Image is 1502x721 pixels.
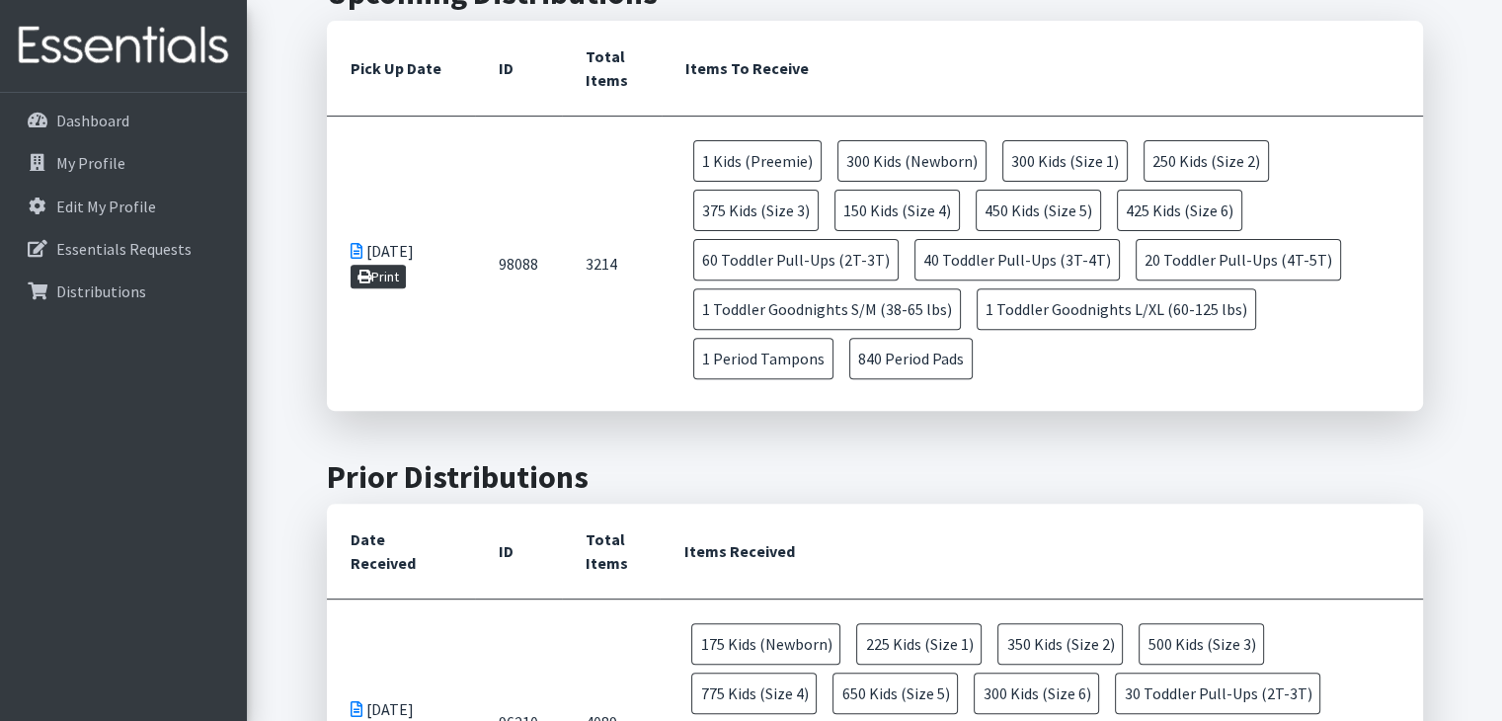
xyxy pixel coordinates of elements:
th: Items To Receive [662,21,1423,117]
td: 3214 [562,116,662,411]
span: 1 Kids (Preemie) [693,140,822,182]
span: 30 Toddler Pull-Ups (2T-3T) [1115,673,1320,714]
a: Dashboard [8,101,239,140]
span: 1 Toddler Goodnights S/M (38-65 lbs) [693,288,961,330]
a: My Profile [8,143,239,183]
span: 225 Kids (Size 1) [856,623,982,665]
span: 300 Kids (Size 1) [1002,140,1128,182]
th: ID [475,21,562,117]
span: 840 Period Pads [849,338,973,379]
span: 60 Toddler Pull-Ups (2T-3T) [693,239,899,280]
span: 425 Kids (Size 6) [1117,190,1242,231]
a: Edit My Profile [8,187,239,226]
td: [DATE] [327,116,475,411]
p: Distributions [56,281,146,301]
span: 450 Kids (Size 5) [976,190,1101,231]
p: My Profile [56,153,125,173]
span: 40 Toddler Pull-Ups (3T-4T) [914,239,1120,280]
td: 98088 [475,116,562,411]
span: 350 Kids (Size 2) [997,623,1123,665]
span: 300 Kids (Newborn) [837,140,987,182]
a: Print [351,265,407,288]
span: 1 Period Tampons [693,338,833,379]
span: 500 Kids (Size 3) [1139,623,1264,665]
p: Dashboard [56,111,129,130]
th: Items Received [660,504,1422,600]
img: HumanEssentials [8,13,239,79]
th: Total Items [562,504,661,600]
span: 175 Kids (Newborn) [691,623,840,665]
span: 20 Toddler Pull-Ups (4T-5T) [1136,239,1341,280]
h2: Prior Distributions [327,458,1423,496]
th: ID [475,504,562,600]
span: 650 Kids (Size 5) [832,673,958,714]
th: Total Items [562,21,662,117]
span: 300 Kids (Size 6) [974,673,1099,714]
a: Essentials Requests [8,229,239,269]
span: 375 Kids (Size 3) [693,190,819,231]
span: 150 Kids (Size 4) [834,190,960,231]
th: Date Received [327,504,475,600]
span: 1 Toddler Goodnights L/XL (60-125 lbs) [977,288,1256,330]
th: Pick Up Date [327,21,475,117]
a: Distributions [8,272,239,311]
span: 250 Kids (Size 2) [1144,140,1269,182]
p: Essentials Requests [56,239,192,259]
p: Edit My Profile [56,197,156,216]
span: 775 Kids (Size 4) [691,673,817,714]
